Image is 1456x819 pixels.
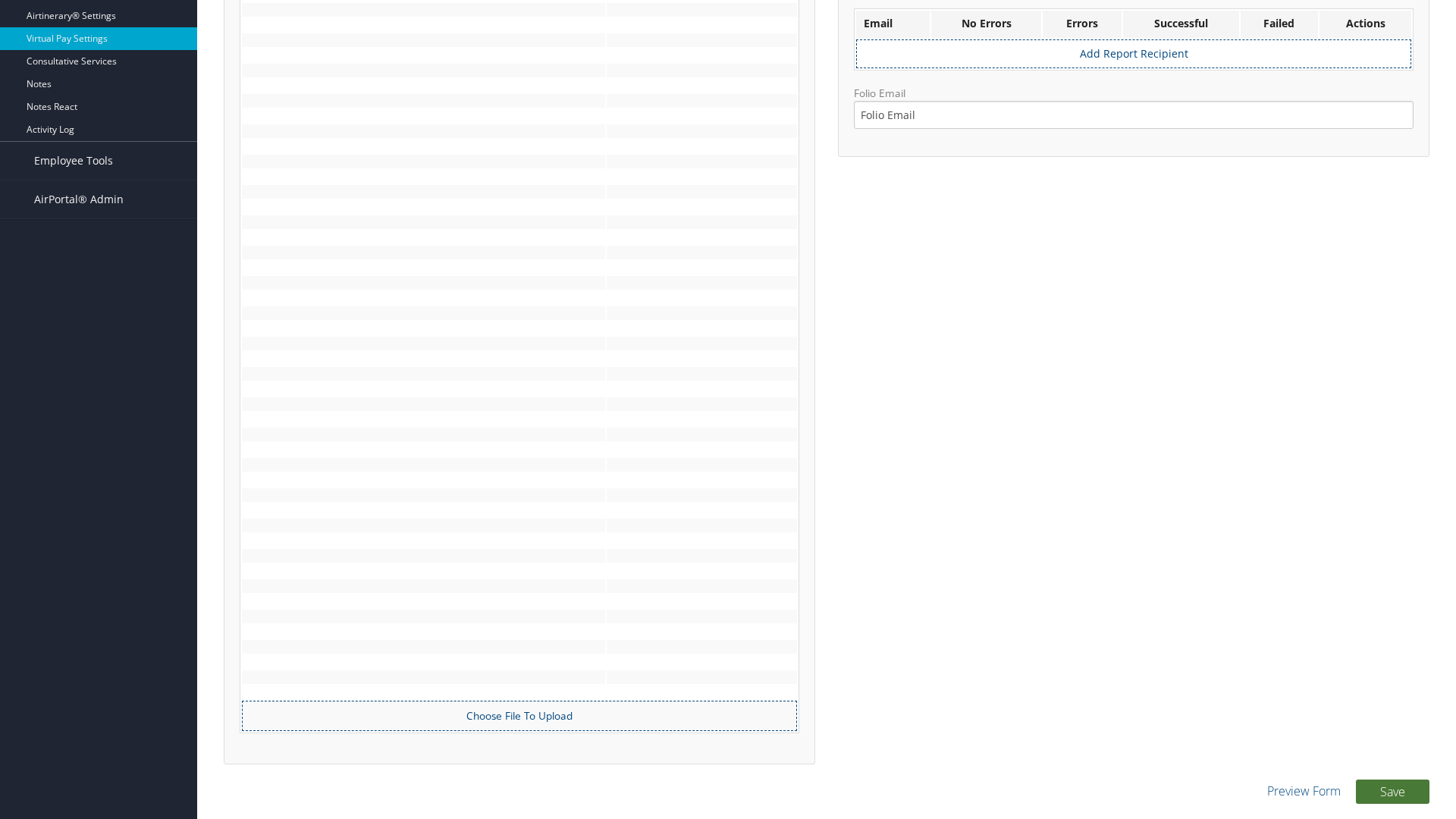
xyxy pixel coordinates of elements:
th: Email [856,11,930,38]
a: Preview Form [1267,782,1341,800]
input: Folio Email [854,101,1414,129]
label: Folio Email [854,86,1414,129]
th: Successful [1123,11,1239,38]
a: Add Report Recipient [1080,46,1188,61]
button: Save [1356,780,1429,804]
label: Choose File To Upload [250,708,789,723]
th: No Errors [931,11,1040,38]
th: Failed [1241,11,1318,38]
th: Errors [1043,11,1122,38]
th: Actions [1319,11,1411,38]
span: Employee Tools [34,142,113,180]
span: AirPortal® Admin [34,180,124,218]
